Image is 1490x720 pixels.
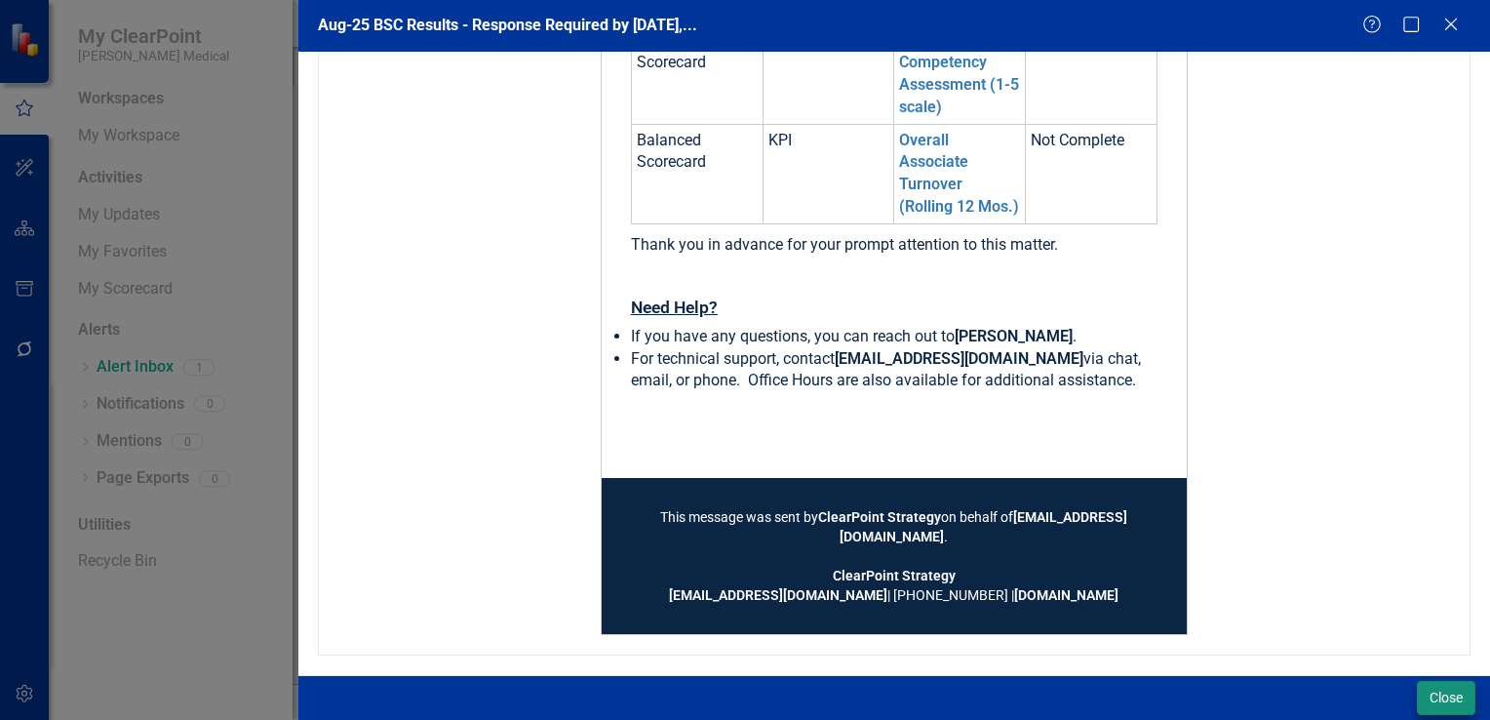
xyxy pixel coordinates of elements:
p: Thank you in advance for your prompt attention to this matter. [631,234,1157,257]
strong: ClearPoint Strategy [833,568,956,583]
td: Not Complete [1026,124,1157,223]
td: Balanced Scorecard [631,24,763,124]
button: Close [1417,681,1475,715]
strong: [PERSON_NAME] [955,327,1073,345]
a: [EMAIL_ADDRESS][DOMAIN_NAME] [669,587,887,603]
td: KPI [763,24,894,124]
strong: ClearPoint Strategy [818,509,941,525]
a: [EMAIL_ADDRESS][DOMAIN_NAME] [840,509,1127,544]
a: Key Leader Competency Assessment (1-5 scale) [899,30,1019,116]
td: Balanced Scorecard [631,124,763,223]
a: [DOMAIN_NAME] [1014,587,1118,603]
td: KPI [763,124,894,223]
td: This message was sent by on behalf of . | [PHONE_NUMBER] | [631,507,1157,605]
strong: [EMAIL_ADDRESS][DOMAIN_NAME] [835,349,1083,368]
li: For technical support, contact via chat, email, or phone. Office Hours are also available for add... [631,348,1157,393]
u: Need Help? [631,298,718,317]
a: Overall Associate Turnover (Rolling 12 Mos.) [899,131,1019,217]
span: Aug-25 BSC Results - Response Required by [DATE],... [318,16,697,34]
td: [DATE] [1026,24,1157,124]
li: If you have any questions, you can reach out to . [631,326,1157,348]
